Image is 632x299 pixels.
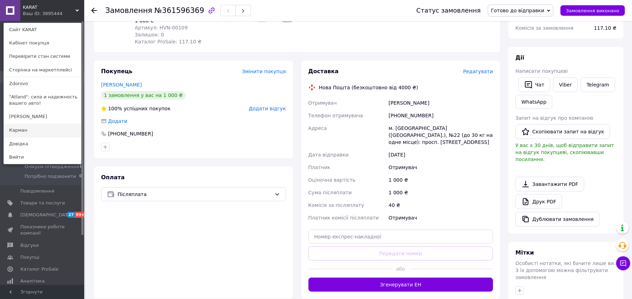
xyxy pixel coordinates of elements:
input: Номер експрес-накладної [308,230,493,244]
div: [PHONE_NUMBER] [107,130,154,137]
div: 1 000 ₴ [387,186,494,199]
a: Zdorovo [4,77,81,90]
span: Написати покупцеві [515,68,568,74]
button: Згенерувати ЕН [308,278,493,292]
a: "Atland": сила и надежность вашего авто! [4,90,81,110]
button: Чат [518,77,550,92]
a: Друк PDF [515,194,562,209]
a: Сторінка на маркетплейсі [4,63,81,77]
span: Товари та послуги [20,200,65,206]
div: [PHONE_NUMBER] [387,109,494,122]
span: Потрібно подзвонити [25,173,76,180]
span: 117.10 ₴ [594,25,617,31]
span: Готово до відправки [491,8,544,13]
span: Додати [108,118,127,124]
span: Отримувач [308,100,337,106]
span: Дата відправки [308,152,349,158]
button: Дублювати замовлення [515,212,600,227]
span: Доставка [308,68,339,75]
a: Перевірити стан системи [4,50,81,63]
span: Залишок: 0 [135,32,164,37]
span: Редагувати [463,69,493,74]
span: Телефон отримувача [308,113,363,118]
a: Завантажити PDF [515,177,584,192]
a: [PERSON_NAME] [4,110,81,123]
div: Отримувач [387,161,494,174]
button: Скопіювати запит на відгук [515,124,610,139]
span: Оплата [101,174,125,181]
span: Адреса [308,125,327,131]
a: WhatsApp [515,95,552,109]
div: Статус замовлення [417,7,481,14]
span: Сума післяплати [308,190,352,195]
span: Змінити покупця [242,69,286,74]
div: успішних покупок [101,105,171,112]
div: 1 замовлення у вас на 1 000 ₴ [101,91,186,99]
span: Очікуєм пітвердження [25,164,79,170]
div: [PERSON_NAME] [387,97,494,109]
span: Повідомлення [20,188,54,194]
div: Отримувач [387,211,494,224]
a: Карман [4,124,81,137]
span: Покупець [101,68,133,75]
span: Аналітика [20,278,45,284]
a: Вийти [4,151,81,164]
a: Довідка [4,137,81,151]
span: 27 [67,212,75,218]
span: 99+ [75,212,86,218]
span: Замовлення виконано [566,8,619,13]
span: Відгуки [20,242,39,249]
div: Ваш ID: 3895444 [23,11,52,17]
span: KARAT [23,4,75,11]
span: Комісія за замовлення [515,25,574,31]
span: Каталог ProSale [20,266,58,272]
button: Чат з покупцем [616,256,630,270]
div: 40 ₴ [387,199,494,211]
span: Запит на відгук про компанію [515,115,593,121]
div: м. [GEOGRAPHIC_DATA] ([GEOGRAPHIC_DATA].), №22 (до 30 кг на одне місце): просп. [STREET_ADDRESS] [387,122,494,148]
div: [DATE] [387,148,494,161]
span: або [391,265,410,272]
span: Платник комісії післяплати [308,215,379,221]
span: 100% [108,106,122,111]
a: Viber [553,77,578,92]
span: Платник [308,165,331,170]
span: Мітки [515,249,534,256]
span: Особисті нотатки, які бачите лише ви. З їх допомогою можна фільтрувати замовлення [515,260,616,280]
span: 1 [79,164,82,170]
span: Замовлення [105,6,152,15]
a: Telegram [581,77,615,92]
span: У вас є 30 днів, щоб відправити запит на відгук покупцеві, скопіювавши посилання. [515,142,614,162]
div: Нова Пошта (безкоштовно від 4000 ₴) [317,84,420,91]
button: Замовлення виконано [560,5,625,16]
span: Додати відгук [249,106,286,111]
span: [DEMOGRAPHIC_DATA] [20,212,72,218]
span: Каталог ProSale: 117.10 ₴ [135,39,201,44]
div: Повернутися назад [91,7,97,14]
span: Оціночна вартість [308,177,355,183]
span: Комісія за післяплату [308,202,364,208]
a: Кабінет покупця [4,36,81,50]
span: Покупці [20,254,39,260]
span: Показники роботи компанії [20,224,65,236]
span: №361596369 [154,6,204,15]
span: Дії [515,54,524,61]
a: Сайт KARAT [4,23,81,36]
span: 0 [79,173,82,180]
a: [PERSON_NAME] [101,82,142,88]
span: Післяплата [118,190,272,198]
span: Артикул: HVN-00109 [135,25,188,30]
div: 1 000 ₴ [387,174,494,186]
